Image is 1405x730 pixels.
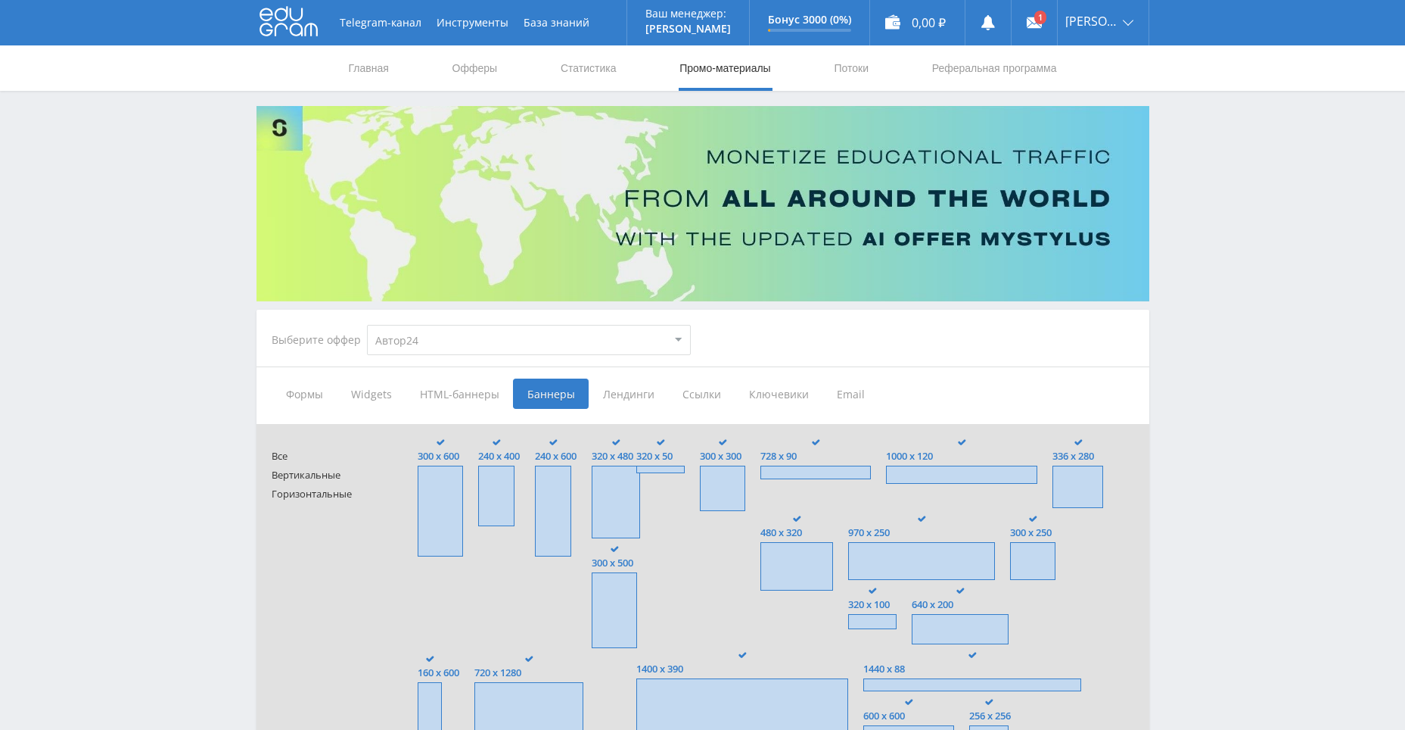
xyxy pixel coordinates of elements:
[272,488,388,500] span: Горизонтальные
[863,663,1081,675] span: 1440 x 88
[347,45,390,91] a: Главная
[418,451,463,462] span: 300 x 600
[969,710,1011,722] span: 256 x 256
[513,379,589,409] span: Баннеры
[451,45,499,91] a: Офферы
[1065,15,1118,27] span: [PERSON_NAME]
[559,45,618,91] a: Статистика
[418,667,459,679] span: 160 x 600
[700,451,745,462] span: 300 x 300
[592,451,640,462] span: 320 x 480
[912,599,1009,610] span: 640 x 200
[1010,527,1055,538] span: 300 x 250
[272,334,367,346] div: Выберите оффер
[406,379,513,409] span: HTML-баннеры
[848,599,897,610] span: 320 x 100
[848,527,995,538] span: 970 x 250
[760,527,833,538] span: 480 x 320
[474,667,583,679] span: 720 x 1280
[760,451,871,462] span: 728 x 90
[645,8,731,20] p: Ваш менеджер:
[478,451,520,462] span: 240 x 400
[668,379,735,409] span: Ссылки
[863,710,954,722] span: 600 x 600
[931,45,1058,91] a: Реферальная программа
[636,663,848,675] span: 1400 x 390
[645,23,731,35] p: [PERSON_NAME]
[678,45,772,91] a: Промо-материалы
[735,379,822,409] span: Ключевики
[337,379,406,409] span: Widgets
[272,451,388,462] span: Все
[272,379,337,409] span: Формы
[589,379,668,409] span: Лендинги
[768,14,851,26] p: Бонус 3000 (0%)
[535,451,577,462] span: 240 x 600
[1052,451,1103,462] span: 336 x 280
[636,451,685,462] span: 320 x 50
[832,45,870,91] a: Потоки
[272,470,388,481] span: Вертикальные
[592,557,637,569] span: 300 x 500
[256,106,1149,301] img: Banner
[822,379,879,409] span: Email
[886,451,1037,462] span: 1000 x 120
